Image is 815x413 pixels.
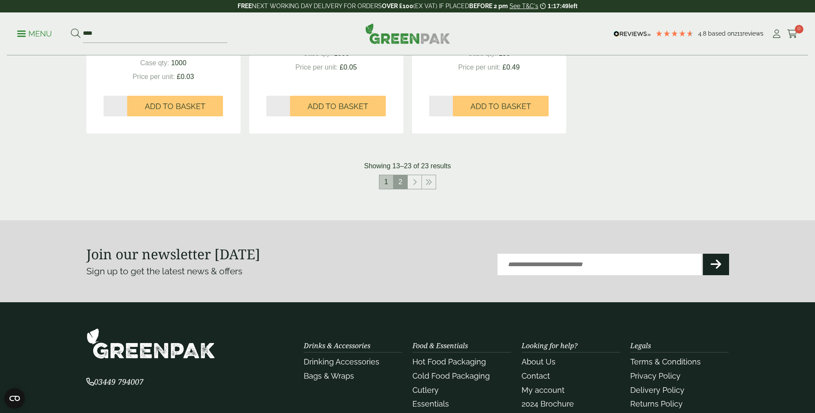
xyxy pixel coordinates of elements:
[470,102,531,111] span: Add to Basket
[295,64,338,71] span: Price per unit:
[86,378,143,386] a: 03449 794007
[340,64,357,71] span: £0.05
[86,377,143,387] span: 03449 794007
[86,328,215,359] img: GreenPak Supplies
[308,102,368,111] span: Add to Basket
[614,31,651,37] img: REVIEWS.io
[522,399,574,408] a: 2024 Brochure
[127,96,223,116] button: Add to Basket
[412,399,449,408] a: Essentials
[568,3,577,9] span: left
[630,357,701,366] a: Terms & Conditions
[630,371,681,380] a: Privacy Policy
[734,30,742,37] span: 211
[503,64,520,71] span: £0.49
[468,50,497,57] span: Case qty:
[412,357,486,366] a: Hot Food Packaging
[548,3,568,9] span: 1:17:49
[379,175,393,189] a: 1
[412,371,490,380] a: Cold Food Packaging
[334,50,349,57] span: 1000
[795,25,803,33] span: 0
[86,264,375,278] p: Sign up to get the latest news & offers
[17,29,52,39] p: Menu
[145,102,205,111] span: Add to Basket
[86,245,260,263] strong: Join our newsletter [DATE]
[304,357,379,366] a: Drinking Accessories
[655,30,694,37] div: 4.79 Stars
[4,388,25,409] button: Open CMP widget
[522,386,565,395] a: My account
[453,96,549,116] button: Add to Basket
[458,64,501,71] span: Price per unit:
[522,357,556,366] a: About Us
[304,371,354,380] a: Bags & Wraps
[382,3,413,9] strong: OVER £100
[290,96,386,116] button: Add to Basket
[412,386,439,395] a: Cutlery
[787,27,798,40] a: 0
[171,59,186,67] span: 1000
[630,386,684,395] a: Delivery Policy
[522,371,550,380] a: Contact
[787,30,798,38] i: Cart
[132,73,175,80] span: Price per unit:
[238,3,252,9] strong: FREE
[177,73,194,80] span: £0.03
[708,30,734,37] span: Based on
[17,29,52,37] a: Menu
[364,161,451,171] p: Showing 13–23 of 23 results
[742,30,763,37] span: reviews
[365,23,450,44] img: GreenPak Supplies
[140,59,169,67] span: Case qty:
[303,50,332,57] span: Case qty:
[510,3,538,9] a: See T&C's
[698,30,708,37] span: 4.8
[469,3,508,9] strong: BEFORE 2 pm
[630,399,683,408] a: Returns Policy
[771,30,782,38] i: My Account
[394,175,407,189] span: 2
[499,50,510,57] span: 150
